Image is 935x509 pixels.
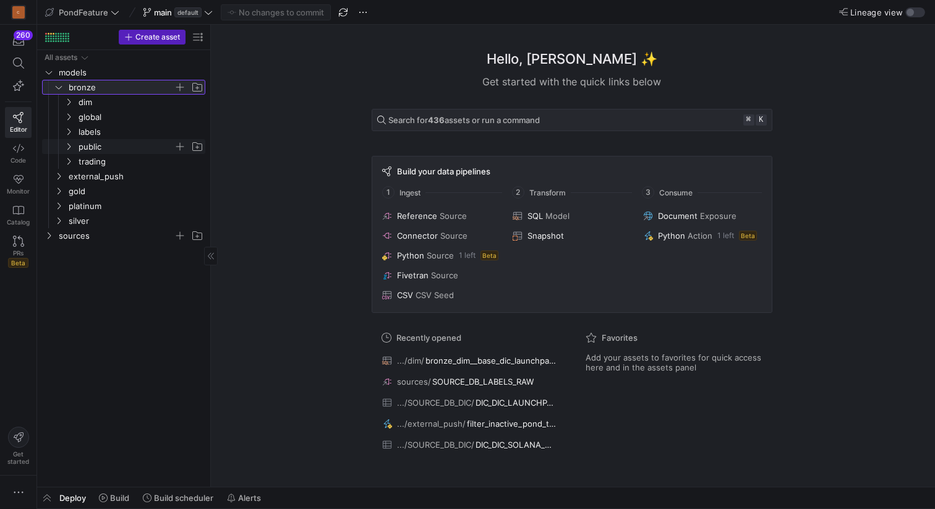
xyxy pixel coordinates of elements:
span: Reference [397,211,437,221]
span: SQL [527,211,543,221]
span: SOURCE_DB_LABELS_RAW [432,377,534,387]
button: ReferenceSource [380,208,503,223]
button: ConnectorSource [380,228,503,243]
strong: 436 [428,115,445,125]
div: Press SPACE to select this row. [42,50,205,65]
a: Code [5,138,32,169]
span: Build your data pipelines [397,166,490,176]
span: 1 left [459,251,476,260]
span: sources/ [397,377,431,387]
a: Editor [5,107,32,138]
div: Get started with the quick links below [372,74,772,89]
span: external_push [69,169,203,184]
div: All assets [45,53,77,62]
span: Fivetran [397,270,429,280]
span: Create asset [135,33,180,41]
span: .../external_push/ [397,419,466,429]
a: PRsBeta [5,231,32,273]
span: Beta [739,231,757,241]
div: Press SPACE to select this row. [42,139,205,154]
button: SQLModel [510,208,633,223]
span: bronze_dim__base_dic_launchpad_tokens [425,356,558,366]
a: Monitor [5,169,32,200]
span: silver [69,214,203,228]
span: dim [79,95,203,109]
span: Source [440,211,467,221]
div: Press SPACE to select this row. [42,228,205,243]
span: global [79,110,203,124]
button: PondFeature [42,4,122,20]
span: Catalog [7,218,30,226]
kbd: ⌘ [743,114,754,126]
button: maindefault [140,4,216,20]
span: trading [79,155,203,169]
span: PondFeature [59,7,108,17]
div: Press SPACE to select this row. [42,65,205,80]
span: Python [658,231,685,241]
span: Code [11,156,26,164]
span: Document [658,211,698,221]
button: Search for436assets or run a command⌘k [372,109,772,131]
button: sources/SOURCE_DB_LABELS_RAW [379,374,561,390]
span: .../SOURCE_DB_DIC/ [397,440,474,450]
button: DocumentExposure [641,208,764,223]
span: DIC_DIC_LAUNCHPAD_TOKENS [476,398,558,408]
span: Snapshot [527,231,564,241]
span: Build [110,493,129,503]
button: .../SOURCE_DB_DIC/DIC_DIC_LAUNCHPAD_TOKENS [379,395,561,411]
span: 1 left [717,231,734,240]
span: Lineage view [850,7,903,17]
div: Press SPACE to select this row. [42,184,205,199]
button: PythonAction1 leftBeta [641,228,764,243]
span: Python [397,250,424,260]
span: filter_inactive_pond_token_to_slack [467,419,558,429]
span: Beta [480,250,498,260]
button: Build scheduler [137,487,219,508]
div: Press SPACE to select this row. [42,109,205,124]
button: .../SOURCE_DB_DIC/DIC_DIC_SOLANA_MAIN_TOKENS [379,437,561,453]
a: Catalog [5,200,32,231]
span: default [174,7,202,17]
span: Source [431,270,458,280]
span: Monitor [7,187,30,195]
span: Favorites [602,333,638,343]
div: Press SPACE to select this row. [42,154,205,169]
span: Build scheduler [154,493,213,503]
button: Create asset [119,30,186,45]
span: Alerts [238,493,261,503]
button: Build [93,487,135,508]
kbd: k [756,114,767,126]
div: Press SPACE to select this row. [42,199,205,213]
span: Deploy [59,493,86,503]
span: models [59,66,203,80]
span: bronze [69,80,174,95]
div: Press SPACE to select this row. [42,169,205,184]
button: PythonSource1 leftBeta [380,248,503,263]
span: public [79,140,174,154]
div: Press SPACE to select this row. [42,124,205,139]
span: Source [427,250,454,260]
button: Alerts [221,487,267,508]
span: Editor [10,126,27,133]
span: sources [59,229,174,243]
span: labels [79,125,203,139]
span: Search for assets or run a command [388,115,540,125]
a: C [5,2,32,23]
span: Beta [8,258,28,268]
span: Action [688,231,712,241]
span: Exposure [700,211,736,221]
button: .../dim/bronze_dim__base_dic_launchpad_tokens [379,353,561,369]
div: Press SPACE to select this row. [42,213,205,228]
span: Recently opened [396,333,461,343]
button: CSVCSV Seed [380,288,503,302]
span: PRs [13,249,23,257]
span: Connector [397,231,438,241]
span: gold [69,184,203,199]
span: .../dim/ [397,356,424,366]
span: Model [545,211,570,221]
span: Get started [7,450,29,465]
span: CSV Seed [416,290,454,300]
button: 260 [5,30,32,52]
div: Press SPACE to select this row. [42,95,205,109]
span: Add your assets to favorites for quick access here and in the assets panel [586,353,762,372]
